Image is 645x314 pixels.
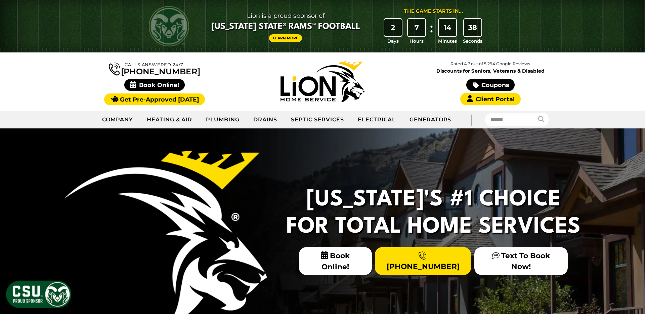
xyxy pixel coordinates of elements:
[458,111,485,128] div: |
[406,60,574,68] p: Rated 4.7 out of 5,294 Google Reviews
[439,19,456,36] div: 14
[428,19,435,45] div: :
[408,69,573,73] span: Discounts for Seniors, Veterans & Disabled
[95,111,140,128] a: Company
[199,111,247,128] a: Plumbing
[284,111,351,128] a: Septic Services
[211,10,360,21] span: Lion is a proud sponsor of
[124,79,185,91] span: Book Online!
[247,111,284,128] a: Drains
[351,111,403,128] a: Electrical
[282,186,585,240] h2: [US_STATE]'s #1 Choice For Total Home Services
[375,247,471,275] a: [PHONE_NUMBER]
[387,38,399,44] span: Days
[104,93,205,105] a: Get Pre-Approved [DATE]
[384,19,402,36] div: 2
[404,8,463,15] div: The Game Starts in...
[474,247,568,275] a: Text To Book Now!
[5,280,72,309] img: CSU Sponsor Badge
[109,61,200,76] a: [PHONE_NUMBER]
[281,61,364,102] img: Lion Home Service
[299,247,372,275] span: Book Online!
[140,111,199,128] a: Heating & Air
[408,19,425,36] div: 7
[438,38,457,44] span: Minutes
[460,93,521,105] a: Client Portal
[410,38,424,44] span: Hours
[464,19,481,36] div: 38
[149,6,189,46] img: CSU Rams logo
[403,111,458,128] a: Generators
[269,34,302,42] a: Learn More
[211,21,360,33] span: [US_STATE] State® Rams™ Football
[463,38,482,44] span: Seconds
[466,79,515,91] a: Coupons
